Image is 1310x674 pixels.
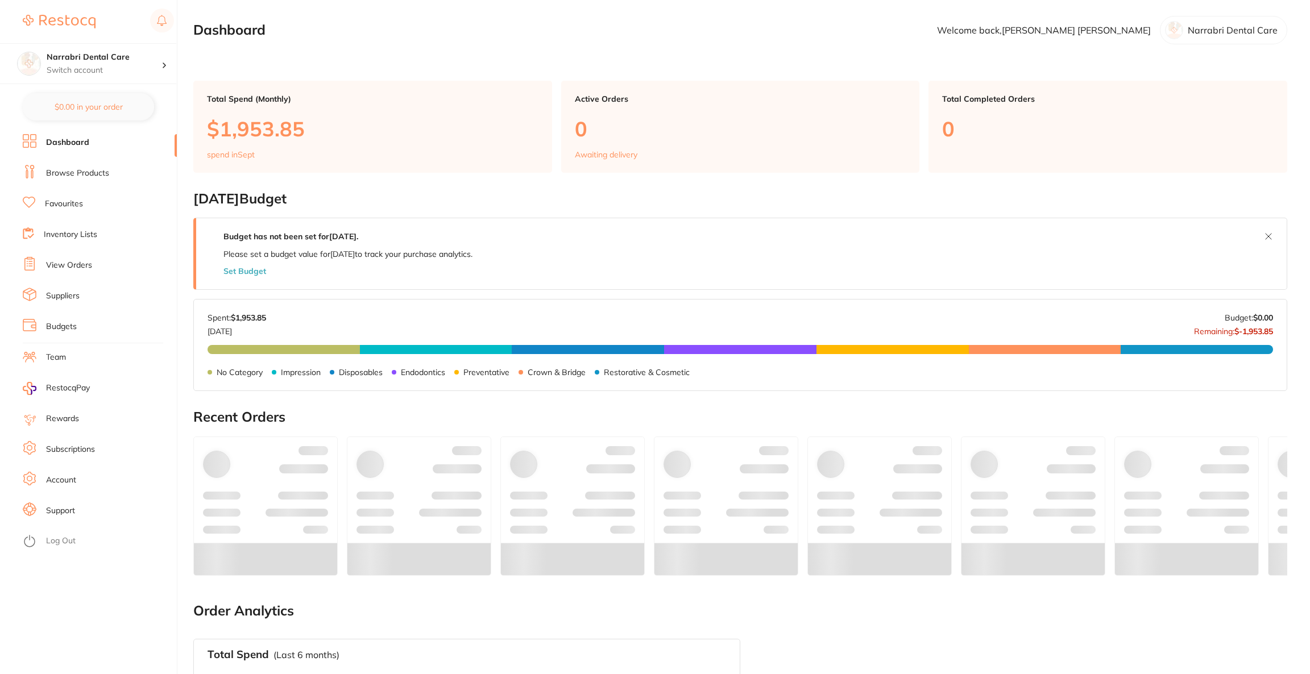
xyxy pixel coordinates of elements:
span: RestocqPay [46,382,90,394]
p: spend in Sept [207,150,255,159]
a: Log Out [46,535,76,547]
p: Total Spend (Monthly) [207,94,538,103]
a: RestocqPay [23,382,90,395]
p: 0 [942,117,1274,140]
a: Favourites [45,198,83,210]
img: Restocq Logo [23,15,96,28]
p: Preventative [463,368,509,377]
p: [DATE] [208,322,266,336]
p: (Last 6 months) [273,650,339,660]
img: RestocqPay [23,382,36,395]
h2: Order Analytics [193,603,1287,619]
p: Switch account [47,65,161,76]
a: Account [46,475,76,486]
a: Total Completed Orders0 [928,81,1287,173]
h2: Dashboard [193,22,266,38]
a: Subscriptions [46,444,95,455]
a: Budgets [46,321,77,332]
a: Browse Products [46,168,109,179]
p: Endodontics [401,368,445,377]
button: Set Budget [223,267,266,276]
a: View Orders [46,260,92,271]
a: Restocq Logo [23,9,96,35]
a: Inventory Lists [44,229,97,240]
strong: Budget has not been set for [DATE] . [223,231,358,242]
p: Impression [281,368,321,377]
strong: $0.00 [1253,313,1273,323]
a: Rewards [46,413,79,425]
p: Narrabri Dental Care [1188,25,1278,35]
p: Awaiting delivery [575,150,637,159]
button: Log Out [23,532,173,551]
a: Total Spend (Monthly)$1,953.85spend inSept [193,81,552,173]
p: Spent: [208,313,266,322]
p: Welcome back, [PERSON_NAME] [PERSON_NAME] [937,25,1151,35]
a: Support [46,505,75,517]
a: Team [46,352,66,363]
p: Please set a budget value for [DATE] to track your purchase analytics. [223,249,472,259]
h2: [DATE] Budget [193,191,1287,207]
a: Suppliers [46,290,80,302]
a: Dashboard [46,137,89,148]
button: $0.00 in your order [23,93,154,120]
strong: $1,953.85 [231,313,266,323]
h3: Total Spend [208,648,269,661]
p: Restorative & Cosmetic [604,368,690,377]
p: Total Completed Orders [942,94,1274,103]
strong: $-1,953.85 [1234,326,1273,336]
p: Disposables [339,368,383,377]
p: 0 [575,117,906,140]
p: Remaining: [1194,322,1273,336]
h2: Recent Orders [193,409,1287,425]
p: No Category [217,368,263,377]
h4: Narrabri Dental Care [47,52,161,63]
p: Budget: [1225,313,1273,322]
p: Active Orders [575,94,906,103]
img: Narrabri Dental Care [18,52,40,75]
p: $1,953.85 [207,117,538,140]
p: Crown & Bridge [528,368,586,377]
a: Active Orders0Awaiting delivery [561,81,920,173]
